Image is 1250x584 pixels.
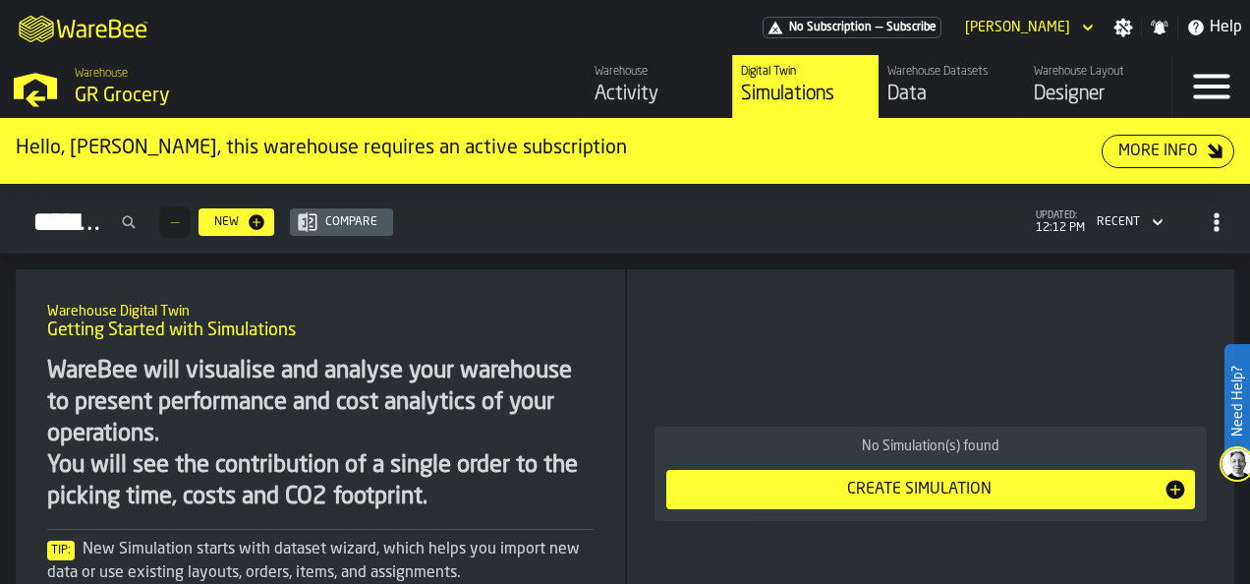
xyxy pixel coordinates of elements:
[1102,135,1234,168] button: button-More Info
[595,81,724,108] div: Activity
[741,65,871,79] div: Digital Twin
[886,21,937,34] span: Subscribe
[732,55,879,118] a: link-to-/wh/i/e451d98b-95f6-4604-91ff-c80219f9c36d/simulations
[1110,140,1206,163] div: More Info
[1034,65,1164,79] div: Warehouse Layout
[47,300,594,320] h2: Sub Title
[1025,55,1171,118] a: link-to-/wh/i/e451d98b-95f6-4604-91ff-c80219f9c36d/designer
[1089,210,1167,234] div: DropdownMenuValue-4
[317,215,385,229] div: Compare
[666,438,1195,454] div: No Simulation(s) found
[887,65,1017,79] div: Warehouse Datasets
[1036,210,1085,221] span: updated:
[674,478,1164,501] div: Create Simulation
[741,81,871,108] div: Simulations
[789,21,872,34] span: No Subscription
[957,16,1098,39] div: DropdownMenuValue-Jessica Derkacz
[199,208,274,236] button: button-New
[47,541,75,560] span: Tip:
[16,135,1102,162] div: Hello, [PERSON_NAME], this warehouse requires an active subscription
[595,65,724,79] div: Warehouse
[763,17,941,38] a: link-to-/wh/i/e451d98b-95f6-4604-91ff-c80219f9c36d/pricing/
[75,67,128,81] span: Warehouse
[965,20,1070,35] div: DropdownMenuValue-Jessica Derkacz
[290,208,393,236] button: button-Compare
[1036,221,1085,235] span: 12:12 PM
[1226,346,1248,456] label: Need Help?
[1210,16,1242,39] span: Help
[666,470,1195,509] button: button-Create Simulation
[1097,215,1140,229] div: DropdownMenuValue-4
[206,215,247,229] div: New
[586,55,732,118] a: link-to-/wh/i/e451d98b-95f6-4604-91ff-c80219f9c36d/feed/
[31,285,609,356] div: title-Getting Started with Simulations
[1142,18,1177,37] label: button-toggle-Notifications
[1034,81,1164,108] div: Designer
[763,17,941,38] div: Menu Subscription
[1178,16,1250,39] label: button-toggle-Help
[47,356,594,513] div: WareBee will visualise and analyse your warehouse to present performance and cost analytics of yo...
[876,21,882,34] span: —
[75,83,428,110] div: GR Grocery
[171,215,179,229] span: —
[887,81,1017,108] div: Data
[1106,18,1141,37] label: button-toggle-Settings
[879,55,1025,118] a: link-to-/wh/i/e451d98b-95f6-4604-91ff-c80219f9c36d/data
[151,206,199,238] div: ButtonLoadMore-Load More-Prev-First-Last
[1172,55,1250,118] label: button-toggle-Menu
[47,320,296,341] span: Getting Started with Simulations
